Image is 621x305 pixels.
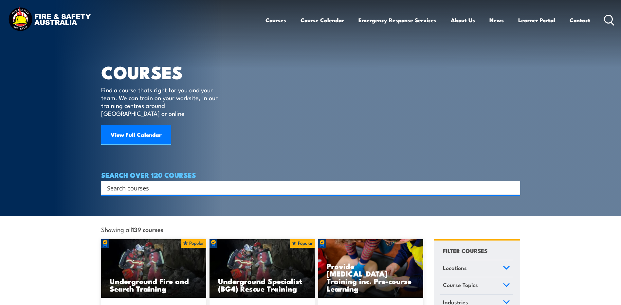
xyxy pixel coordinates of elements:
[101,86,221,117] p: Find a course thats right for you and your team. We can train on your worksite, in our training c...
[489,11,504,29] a: News
[518,11,555,29] a: Learner Portal
[443,263,467,272] span: Locations
[218,277,306,292] h3: Underground Specialist (BG4) Rescue Training
[301,11,344,29] a: Course Calendar
[107,183,506,193] input: Search input
[110,277,198,292] h3: Underground Fire and Search Training
[101,226,163,233] span: Showing all
[318,239,424,298] a: Provide [MEDICAL_DATA] Training inc. Pre-course Learning
[509,183,518,192] button: Search magnifier button
[358,11,436,29] a: Emergency Response Services
[443,246,487,255] h4: FILTER COURSES
[132,225,163,234] strong: 139 courses
[108,183,507,192] form: Search form
[265,11,286,29] a: Courses
[101,171,520,178] h4: SEARCH OVER 120 COURSES
[443,280,478,289] span: Course Topics
[318,239,424,298] img: Low Voltage Rescue and Provide CPR
[327,262,415,292] h3: Provide [MEDICAL_DATA] Training inc. Pre-course Learning
[101,125,171,145] a: View Full Calendar
[101,64,227,80] h1: COURSES
[210,239,315,298] img: Underground mine rescue
[440,277,513,294] a: Course Topics
[101,239,207,298] img: Underground mine rescue
[570,11,590,29] a: Contact
[210,239,315,298] a: Underground Specialist (BG4) Rescue Training
[451,11,475,29] a: About Us
[440,260,513,277] a: Locations
[101,239,207,298] a: Underground Fire and Search Training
